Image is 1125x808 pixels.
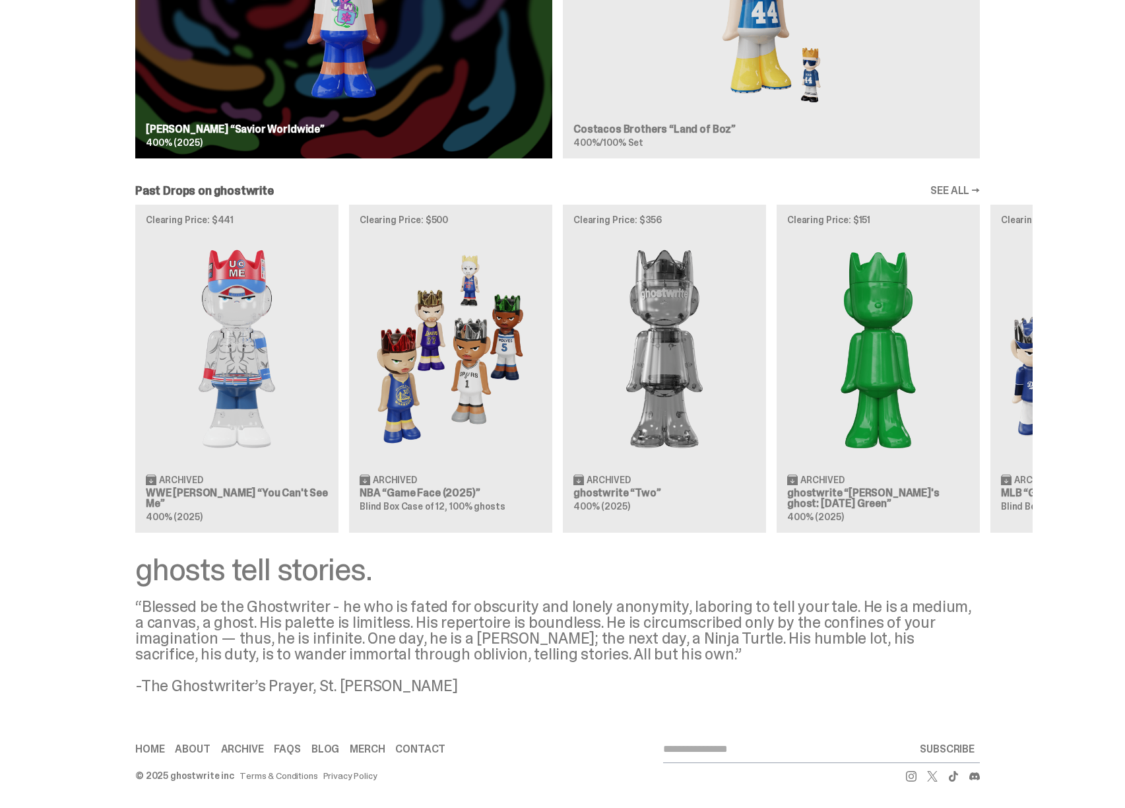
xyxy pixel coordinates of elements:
[777,205,980,532] a: Clearing Price: $151 Schrödinger's ghost: Sunday Green Archived
[146,235,328,463] img: You Can't See Me
[159,475,203,485] span: Archived
[360,215,542,224] p: Clearing Price: $500
[349,205,552,532] a: Clearing Price: $500 Game Face (2025) Archived
[360,235,542,463] img: Game Face (2025)
[787,235,969,463] img: Schrödinger's ghost: Sunday Green
[135,599,980,694] div: “Blessed be the Ghostwriter - he who is fated for obscurity and lonely anonymity, laboring to tel...
[274,744,300,755] a: FAQs
[563,205,766,532] a: Clearing Price: $356 Two Archived
[311,744,339,755] a: Blog
[787,215,969,224] p: Clearing Price: $151
[135,205,338,532] a: Clearing Price: $441 You Can't See Me Archived
[146,137,202,149] span: 400% (2025)
[221,744,264,755] a: Archive
[146,488,328,509] h3: WWE [PERSON_NAME] “You Can't See Me”
[146,511,202,523] span: 400% (2025)
[787,511,843,523] span: 400% (2025)
[573,235,755,463] img: Two
[360,488,542,498] h3: NBA “Game Face (2025)”
[573,215,755,224] p: Clearing Price: $356
[350,744,385,755] a: Merch
[573,137,643,149] span: 400%/100% Set
[573,488,755,498] h3: ghostwrite “Two”
[146,215,328,224] p: Clearing Price: $441
[135,744,164,755] a: Home
[135,771,234,780] div: © 2025 ghostwrite inc
[395,744,445,755] a: Contact
[787,488,969,509] h3: ghostwrite “[PERSON_NAME]'s ghost: [DATE] Green”
[175,744,210,755] a: About
[135,554,980,586] div: ghosts tell stories.
[146,124,542,135] h3: [PERSON_NAME] “Savior Worldwide”
[373,475,417,485] span: Archived
[240,771,317,780] a: Terms & Conditions
[915,736,980,762] button: SUBSCRIBE
[135,185,274,197] h2: Past Drops on ghostwrite
[800,475,845,485] span: Archived
[587,475,631,485] span: Archived
[930,185,980,196] a: SEE ALL →
[573,500,629,512] span: 400% (2025)
[573,124,969,135] h3: Costacos Brothers “Land of Boz”
[1014,475,1058,485] span: Archived
[360,500,505,512] span: Blind Box Case of 12, 100% ghosts
[323,771,377,780] a: Privacy Policy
